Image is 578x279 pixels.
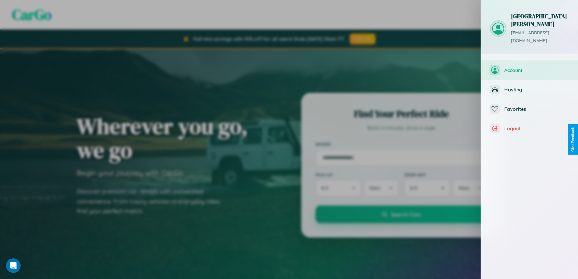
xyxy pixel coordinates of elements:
span: Logout [504,125,569,131]
div: Give Feedback [571,127,575,152]
button: Hosting [481,80,578,99]
button: Logout [481,119,578,138]
span: Account [504,67,569,73]
div: Open Intercom Messenger [6,258,21,273]
button: Favorites [481,99,578,119]
h3: [GEOGRAPHIC_DATA] [PERSON_NAME] [511,12,569,28]
span: Hosting [504,87,569,93]
button: Account [481,60,578,80]
span: Favorites [504,106,569,112]
p: [EMAIL_ADDRESS][DOMAIN_NAME] [511,29,569,45]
